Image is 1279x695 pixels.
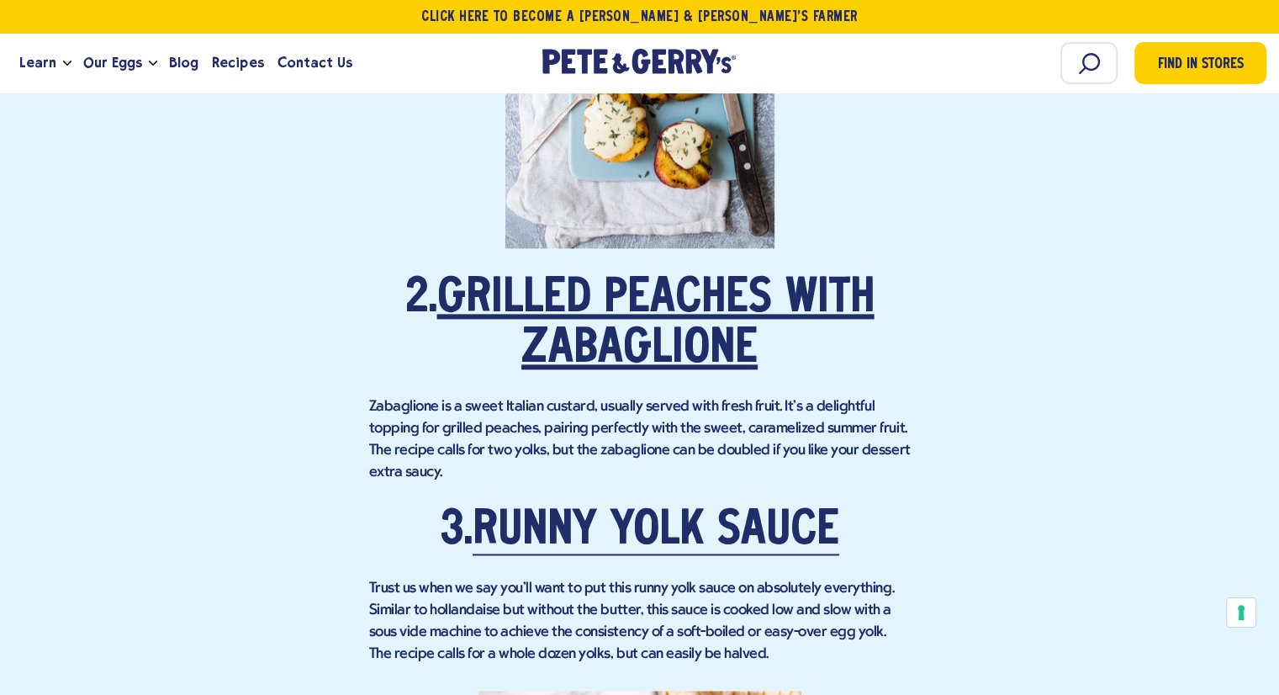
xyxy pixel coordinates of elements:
a: Blog [162,40,205,86]
span: Blog [169,52,198,73]
a: Runny Yolk Sauce [473,508,839,555]
a: Our Eggs [77,40,149,86]
p: Zabaglione is a sweet Italian custard, usually served with fresh fruit. It's a delightful topping... [369,396,911,484]
a: Recipes [205,40,270,86]
input: Search [1060,42,1118,84]
span: Find in Stores [1158,54,1244,77]
button: Your consent preferences for tracking technologies [1227,598,1255,627]
span: Recipes [212,52,263,73]
span: Our Eggs [83,52,142,73]
span: Learn [19,52,56,73]
h2: 2. [369,273,911,374]
a: Learn [13,40,63,86]
a: Find in Stores [1134,42,1266,84]
span: Contact Us [277,52,352,73]
a: Grilled Peaches with Zabaglione [437,276,875,374]
p: Trust us when we say you'll want to put this runny yolk sauce on absolutely everything. Similar t... [369,578,911,666]
button: Open the dropdown menu for Our Eggs [149,61,157,66]
h2: 3. [369,506,911,556]
a: Contact Us [271,40,359,86]
button: Open the dropdown menu for Learn [63,61,71,66]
